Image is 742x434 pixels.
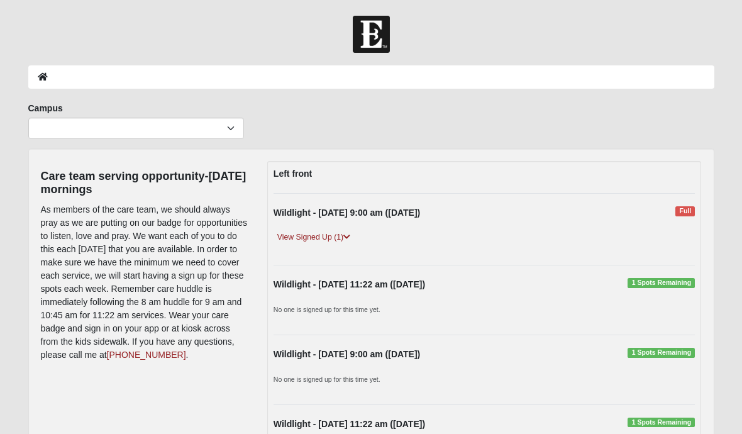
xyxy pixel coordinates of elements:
span: 1 Spots Remaining [628,348,695,358]
h4: Care team serving opportunity-[DATE] mornings [41,170,248,197]
small: No one is signed up for this time yet. [274,376,380,383]
img: Church of Eleven22 Logo [353,16,390,53]
a: View Signed Up (1) [274,231,354,244]
p: As members of the care team, we should always pray as we are putting on our badge for opportuniti... [41,203,248,362]
span: 1 Spots Remaining [628,278,695,288]
label: Campus [28,102,63,114]
strong: Wildlight - [DATE] 9:00 am ([DATE]) [274,349,420,359]
span: 1 Spots Remaining [628,418,695,428]
strong: Wildlight - [DATE] 11:22 am ([DATE]) [274,279,425,289]
span: Full [675,206,695,216]
a: [PHONE_NUMBER] [107,350,186,360]
strong: Wildlight - [DATE] 9:00 am ([DATE]) [274,208,420,218]
strong: Left front [274,169,312,179]
small: No one is signed up for this time yet. [274,306,380,313]
strong: Wildlight - [DATE] 11:22 am ([DATE]) [274,419,425,429]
